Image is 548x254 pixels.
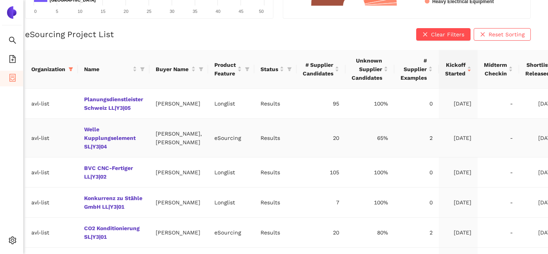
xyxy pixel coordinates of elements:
[245,67,250,72] span: filter
[208,188,254,218] td: Longlist
[77,9,82,14] text: 10
[208,89,254,119] td: Longlist
[25,157,78,188] td: avl-list
[84,65,131,73] span: Name
[156,65,190,73] span: Buyer Name
[56,9,58,14] text: 5
[345,218,394,248] td: 80%
[480,32,485,38] span: close
[439,119,478,157] td: [DATE]
[25,29,114,40] h2: eSourcing Project List
[149,119,208,157] td: [PERSON_NAME], [PERSON_NAME]
[138,63,146,75] span: filter
[439,157,478,188] td: [DATE]
[149,188,208,218] td: [PERSON_NAME]
[286,63,293,75] span: filter
[261,65,278,73] span: Status
[78,50,149,89] th: this column's title is Name,this column is sortable
[394,218,439,248] td: 2
[149,89,208,119] td: [PERSON_NAME]
[25,218,78,248] td: avl-list
[394,89,439,119] td: 0
[478,218,519,248] td: -
[296,50,345,89] th: this column's title is # Supplier Candidates,this column is sortable
[208,157,254,188] td: Longlist
[287,67,292,72] span: filter
[394,50,439,89] th: this column's title is # Supplier Examples,this column is sortable
[303,61,333,78] span: # Supplier Candidates
[394,157,439,188] td: 0
[149,157,208,188] td: [PERSON_NAME]
[147,9,151,14] text: 25
[352,56,382,82] span: Unknown Supplier Candidates
[170,9,174,14] text: 30
[296,89,345,119] td: 95
[489,30,525,39] span: Reset Sorting
[9,234,16,249] span: setting
[68,67,73,72] span: filter
[25,119,78,157] td: avl-list
[259,9,264,14] text: 50
[416,28,471,41] button: closeClear Filters
[9,71,16,87] span: container
[214,61,236,78] span: Product Feature
[478,89,519,119] td: -
[478,188,519,218] td: -
[296,157,345,188] td: 105
[296,188,345,218] td: 7
[478,157,519,188] td: -
[478,50,519,89] th: this column's title is Midterm Checkin,this column is sortable
[208,50,254,89] th: this column's title is Product Feature,this column is sortable
[25,188,78,218] td: avl-list
[34,9,36,14] text: 0
[5,6,18,19] img: Logo
[199,67,203,72] span: filter
[239,9,243,14] text: 45
[484,61,507,78] span: Midterm Checkin
[67,63,75,75] span: filter
[474,28,531,41] button: closeReset Sorting
[345,157,394,188] td: 100%
[254,89,296,119] td: Results
[208,218,254,248] td: eSourcing
[478,119,519,157] td: -
[439,188,478,218] td: [DATE]
[25,89,78,119] td: avl-list
[243,59,251,79] span: filter
[445,61,465,78] span: Kickoff Started
[9,34,16,49] span: search
[254,218,296,248] td: Results
[439,89,478,119] td: [DATE]
[422,32,428,38] span: close
[345,89,394,119] td: 100%
[254,119,296,157] td: Results
[401,56,427,82] span: # Supplier Examples
[345,188,394,218] td: 100%
[394,119,439,157] td: 2
[101,9,105,14] text: 15
[431,30,464,39] span: Clear Filters
[439,218,478,248] td: [DATE]
[345,119,394,157] td: 65%
[296,119,345,157] td: 20
[9,52,16,68] span: file-add
[140,67,145,72] span: filter
[208,119,254,157] td: eSourcing
[254,188,296,218] td: Results
[345,50,394,89] th: this column's title is Unknown Supplier Candidates,this column is sortable
[149,218,208,248] td: [PERSON_NAME]
[254,50,296,89] th: this column's title is Status,this column is sortable
[394,188,439,218] td: 0
[197,63,205,75] span: filter
[254,157,296,188] td: Results
[192,9,197,14] text: 35
[149,50,208,89] th: this column's title is Buyer Name,this column is sortable
[124,9,128,14] text: 20
[216,9,220,14] text: 40
[31,65,65,73] span: Organization
[296,218,345,248] td: 20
